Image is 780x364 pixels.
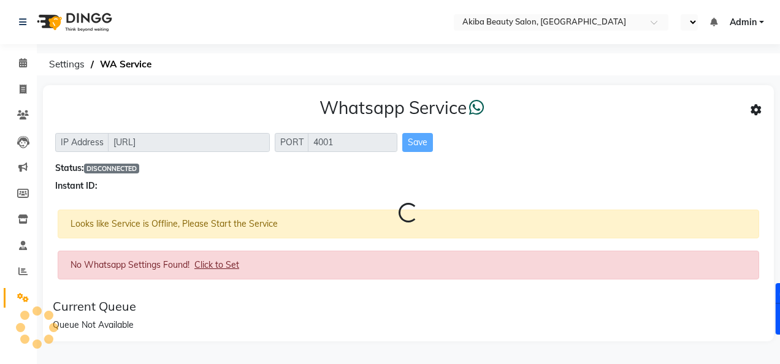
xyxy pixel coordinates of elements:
input: Sizing example input [108,133,270,152]
div: Queue Not Available [53,319,764,332]
h3: Whatsapp Service [319,97,484,118]
span: Settings [43,53,91,75]
span: WA Service [94,53,158,75]
div: Current Queue [53,299,764,314]
div: Status: [55,162,762,175]
input: Sizing example input [308,133,397,152]
img: logo [31,5,115,39]
span: Admin [730,16,757,29]
div: Instant ID: [55,180,762,192]
span: PORT [275,133,309,152]
div: Looks like Service is Offline, Please Start the Service [58,210,759,238]
span: Click to Set [194,259,239,270]
span: No Whatsapp Settings Found! [71,259,189,270]
span: IP Address [55,133,109,152]
span: DISCONNECTED [84,164,139,173]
